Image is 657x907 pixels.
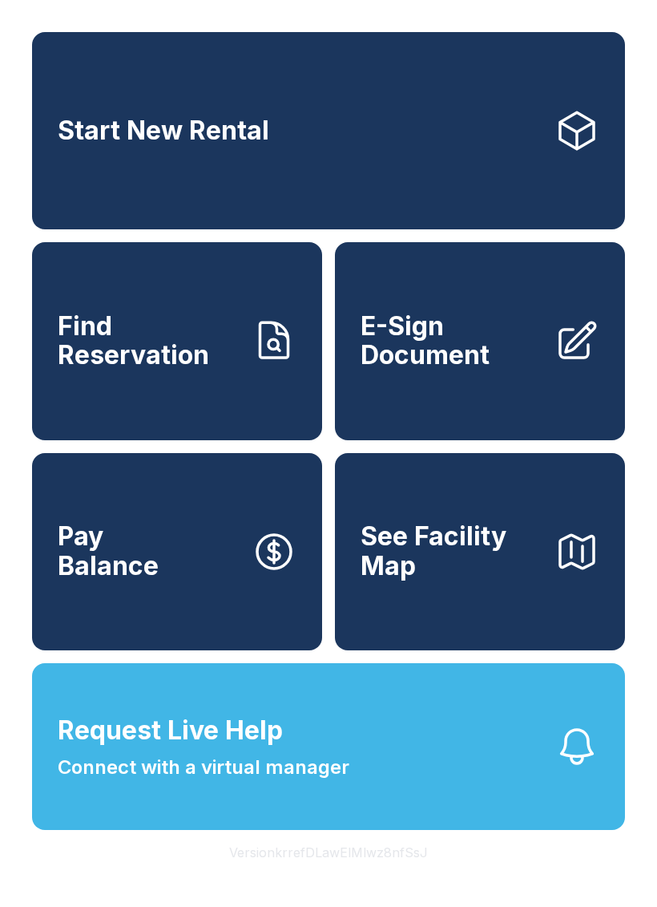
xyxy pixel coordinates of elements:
span: See Facility Map [361,522,542,581]
button: PayBalance [32,453,322,650]
span: Find Reservation [58,312,239,370]
span: Request Live Help [58,711,283,750]
button: VersionkrrefDLawElMlwz8nfSsJ [216,830,441,875]
span: Pay Balance [58,522,159,581]
span: E-Sign Document [361,312,542,370]
button: Request Live HelpConnect with a virtual manager [32,663,625,830]
a: E-Sign Document [335,242,625,439]
a: Start New Rental [32,32,625,229]
span: Connect with a virtual manager [58,753,349,782]
button: See Facility Map [335,453,625,650]
a: Find Reservation [32,242,322,439]
span: Start New Rental [58,116,269,146]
